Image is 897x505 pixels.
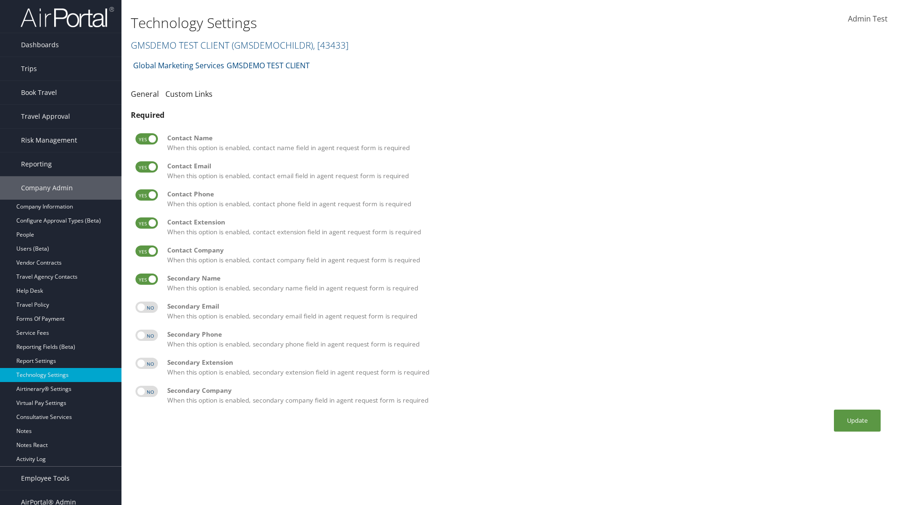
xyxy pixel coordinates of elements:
[167,133,883,143] div: Contact Name
[133,56,224,75] a: Global Marketing Services
[167,358,883,367] div: Secondary Extension
[131,39,349,51] a: GMSDEMO TEST CLIENT
[131,109,888,121] div: Required
[848,5,888,34] a: Admin Test
[227,56,310,75] a: GMSDEMO TEST CLIENT
[131,13,635,33] h1: Technology Settings
[167,386,883,395] div: Secondary Company
[167,217,883,237] label: When this option is enabled, contact extension field in agent request form is required
[131,89,159,99] a: General
[167,302,883,311] div: Secondary Email
[167,274,883,293] label: When this option is enabled, secondary name field in agent request form is required
[21,33,59,57] span: Dashboards
[167,330,883,349] label: When this option is enabled, secondary phone field in agent request form is required
[167,161,883,180] label: When this option is enabled, contact email field in agent request form is required
[21,467,70,490] span: Employee Tools
[167,386,883,405] label: When this option is enabled, secondary company field in agent request form is required
[165,89,213,99] a: Custom Links
[848,14,888,24] span: Admin Test
[21,105,70,128] span: Travel Approval
[167,302,883,321] label: When this option is enabled, secondary email field in agent request form is required
[21,129,77,152] span: Risk Management
[167,217,883,227] div: Contact Extension
[21,57,37,80] span: Trips
[167,330,883,339] div: Secondary Phone
[313,39,349,51] span: , [ 43433 ]
[167,189,883,209] label: When this option is enabled, contact phone field in agent request form is required
[21,152,52,176] span: Reporting
[21,176,73,200] span: Company Admin
[21,6,114,28] img: airportal-logo.png
[167,245,883,265] label: When this option is enabled, contact company field in agent request form is required
[167,161,883,171] div: Contact Email
[167,274,883,283] div: Secondary Name
[167,189,883,199] div: Contact Phone
[232,39,313,51] span: ( GMSDEMOCHILDR )
[167,358,883,377] label: When this option is enabled, secondary extension field in agent request form is required
[167,245,883,255] div: Contact Company
[834,410,881,432] button: Update
[21,81,57,104] span: Book Travel
[167,133,883,152] label: When this option is enabled, contact name field in agent request form is required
